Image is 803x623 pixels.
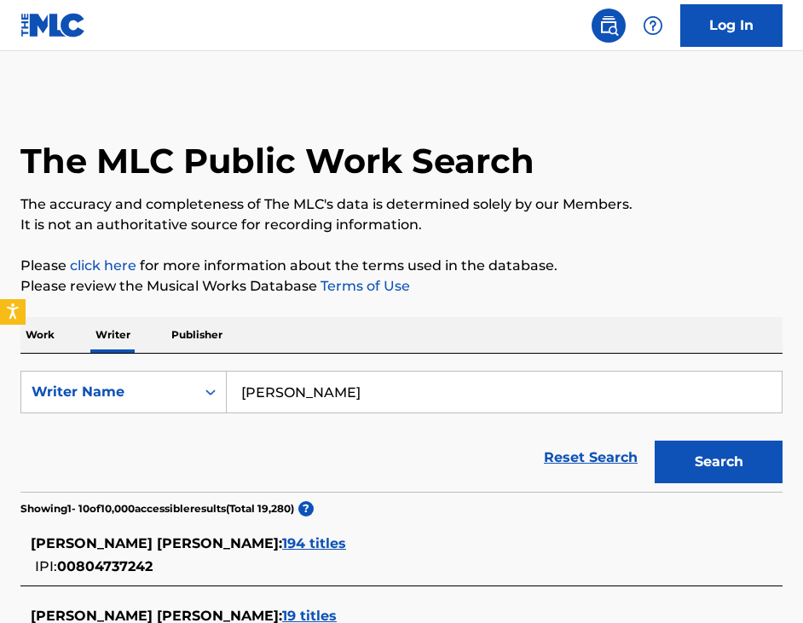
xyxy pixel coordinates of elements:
p: Please for more information about the terms used in the database. [20,256,783,276]
a: Reset Search [535,439,646,476]
span: IPI: [35,558,57,574]
a: Public Search [592,9,626,43]
img: search [598,15,619,36]
span: 00804737242 [57,558,153,574]
span: 194 titles [282,535,346,551]
img: MLC Logo [20,13,86,37]
p: It is not an authoritative source for recording information. [20,215,783,235]
a: Terms of Use [317,278,410,294]
form: Search Form [20,371,783,492]
iframe: Chat Widget [718,541,803,623]
p: The accuracy and completeness of The MLC's data is determined solely by our Members. [20,194,783,215]
span: ? [298,501,314,516]
p: Publisher [166,317,228,353]
p: Please review the Musical Works Database [20,276,783,297]
button: Search [655,441,783,483]
a: click here [70,257,136,274]
p: Work [20,317,60,353]
div: Writer Name [32,382,185,402]
span: [PERSON_NAME] [PERSON_NAME] : [31,535,282,551]
a: Log In [680,4,783,47]
img: help [643,15,663,36]
div: Help [636,9,670,43]
p: Showing 1 - 10 of 10,000 accessible results (Total 19,280 ) [20,501,294,516]
h1: The MLC Public Work Search [20,140,534,182]
p: Writer [90,317,136,353]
